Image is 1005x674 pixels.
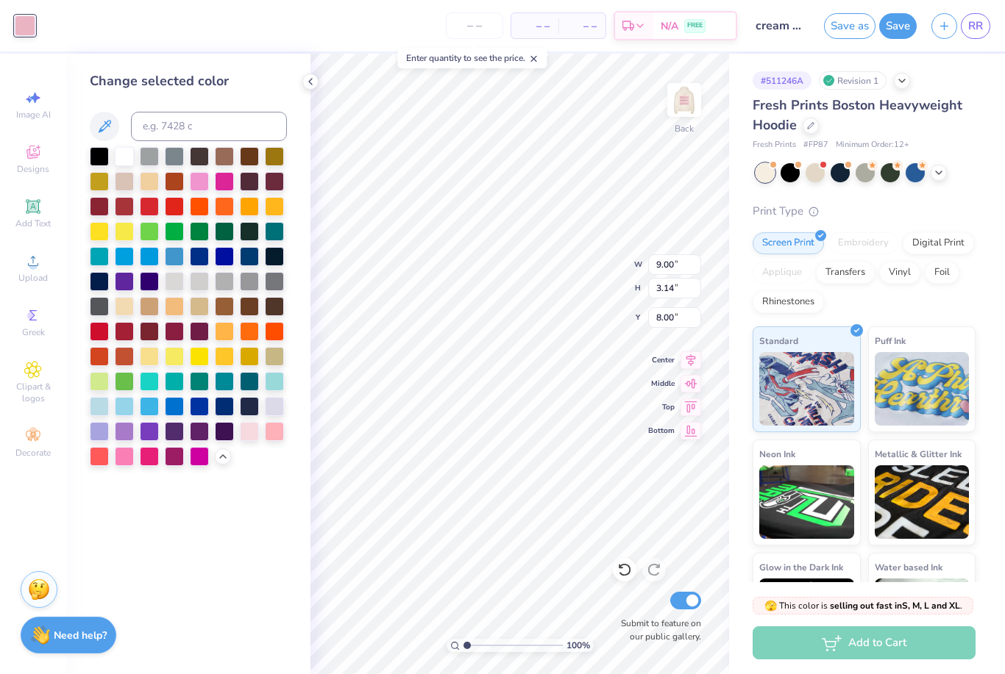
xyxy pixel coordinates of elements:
[520,18,550,34] span: – –
[753,203,976,220] div: Print Type
[661,18,678,34] span: N/A
[648,355,675,365] span: Center
[753,262,812,284] div: Applique
[824,13,876,39] button: Save as
[759,578,854,652] img: Glow in the Dark Ink
[759,465,854,539] img: Neon Ink
[875,446,962,462] span: Metallic & Glitter Ink
[875,559,942,575] span: Water based Ink
[15,447,51,459] span: Decorate
[968,18,983,35] span: RR
[90,71,287,91] div: Change selected color
[613,617,701,643] label: Submit to feature on our public gallery.
[830,600,960,612] strong: selling out fast in S, M, L and XL
[753,139,796,151] span: Fresh Prints
[879,262,920,284] div: Vinyl
[816,262,875,284] div: Transfers
[446,12,503,39] input: – –
[875,465,970,539] img: Metallic & Glitter Ink
[759,446,795,462] span: Neon Ink
[753,71,812,90] div: # 511246A
[675,122,694,135] div: Back
[836,139,909,151] span: Minimum Order: 12 +
[18,272,48,284] span: Upload
[16,109,51,121] span: Image AI
[764,599,962,612] span: This color is .
[759,352,854,426] img: Standard
[567,639,590,652] span: 100 %
[22,326,45,338] span: Greek
[753,291,824,313] div: Rhinestones
[759,559,843,575] span: Glow in the Dark Ink
[567,18,597,34] span: – –
[753,96,962,134] span: Fresh Prints Boston Heavyweight Hoodie
[875,333,906,348] span: Puff Ink
[903,232,974,254] div: Digital Print
[7,381,59,404] span: Clipart & logos
[819,71,887,90] div: Revision 1
[670,85,699,115] img: Back
[648,402,675,412] span: Top
[398,48,547,68] div: Enter quantity to see the price.
[745,11,817,40] input: Untitled Design
[875,578,970,652] img: Water based Ink
[17,163,49,175] span: Designs
[687,21,703,31] span: FREE
[803,139,828,151] span: # FP87
[879,13,917,39] button: Save
[759,333,798,348] span: Standard
[764,599,777,613] span: 🫣
[15,218,51,229] span: Add Text
[828,232,898,254] div: Embroidery
[961,13,990,39] a: RR
[875,352,970,426] img: Puff Ink
[54,628,107,642] strong: Need help?
[925,262,959,284] div: Foil
[131,112,287,141] input: e.g. 7428 c
[648,379,675,389] span: Middle
[648,426,675,436] span: Bottom
[753,232,824,254] div: Screen Print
